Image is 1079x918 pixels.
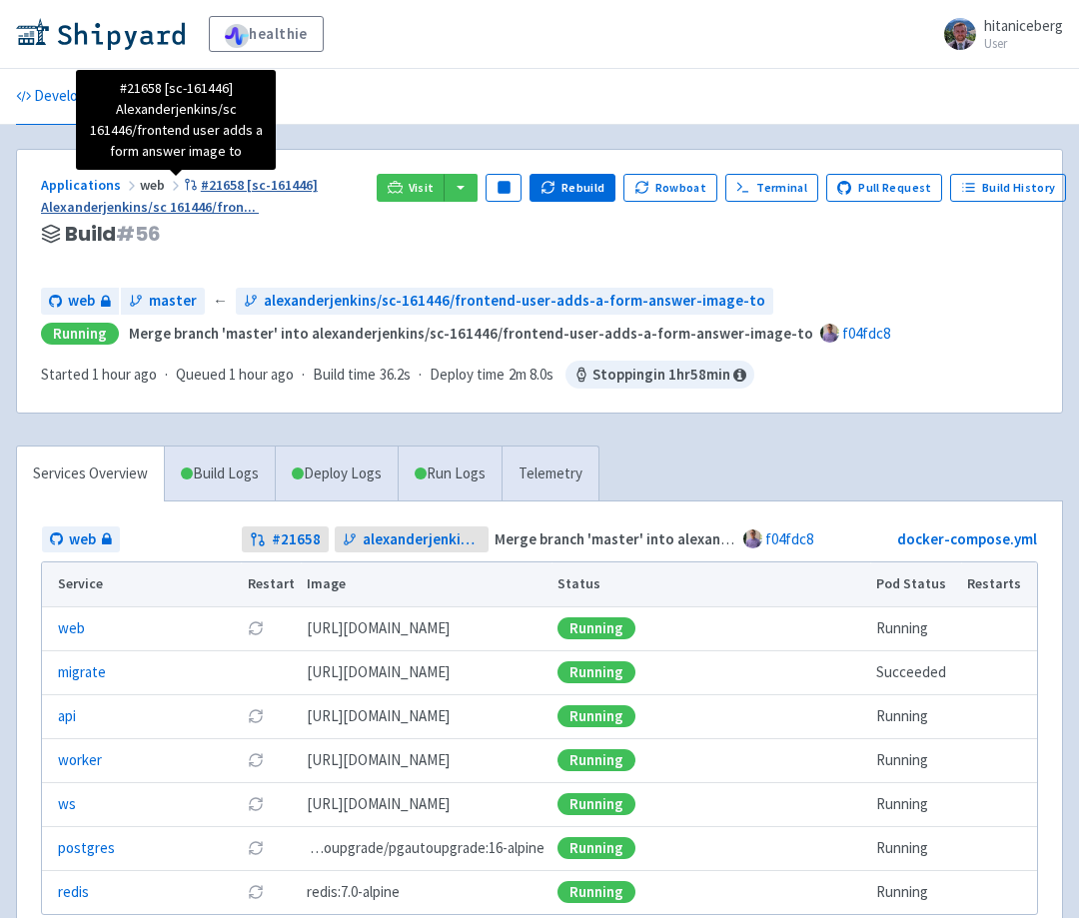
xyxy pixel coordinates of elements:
div: Running [41,323,119,346]
button: Rowboat [623,174,717,202]
time: 1 hour ago [92,365,157,384]
a: Applications [41,176,140,194]
a: migrate [58,661,106,684]
button: Rebuild [530,174,615,202]
span: Started [41,365,157,384]
a: docker-compose.yml [897,529,1037,548]
strong: # 21658 [272,528,321,551]
a: redis [58,881,89,904]
a: #21658 [242,526,329,553]
a: alexanderjenkins/sc-161446/frontend-user-adds-a-form-answer-image-to [335,526,490,553]
a: master [121,288,205,315]
button: Restart pod [248,840,264,856]
a: Telemetry [502,447,598,501]
span: alexanderjenkins/sc-161446/frontend-user-adds-a-form-answer-image-to [264,290,765,313]
td: Running [870,870,961,914]
span: [DOMAIN_NAME][URL] [307,617,450,640]
a: Services Overview [17,447,164,501]
td: Running [870,782,961,826]
span: ← [213,290,228,313]
span: Build time [313,364,376,387]
a: f04fdc8 [765,529,813,548]
div: Running [557,617,635,639]
span: # 56 [116,220,161,248]
span: web [69,528,96,551]
span: web [140,176,184,194]
a: web [58,617,85,640]
a: f04fdc8 [842,324,890,343]
span: Deploy time [430,364,505,387]
span: alexanderjenkins/sc-161446/frontend-user-adds-a-form-answer-image-to [363,528,482,551]
span: Visit [409,180,435,196]
img: Shipyard logo [16,18,185,50]
a: Build Logs [165,447,275,501]
td: Running [870,826,961,870]
div: Running [557,837,635,859]
span: [DOMAIN_NAME][URL] [307,793,450,816]
div: Running [557,793,635,815]
a: Run Logs [398,447,502,501]
span: 36.2s [380,364,411,387]
span: Stopping in 1 hr 58 min [565,361,754,389]
a: healthie [209,16,324,52]
span: web [68,290,95,313]
span: [DOMAIN_NAME][URL] [307,705,450,728]
span: pgautoupgrade/pgautoupgrade:16-alpine [307,837,544,860]
th: Pod Status [870,562,961,606]
span: Build [65,223,161,246]
span: [DOMAIN_NAME][URL] [307,749,450,772]
span: redis:7.0-alpine [307,881,400,904]
a: hitaniceberg User [932,18,1063,50]
div: Running [557,881,635,903]
div: Running [557,749,635,771]
a: Deploy Logs [275,447,398,501]
a: web [41,288,119,315]
button: Restart pod [248,708,264,724]
a: web [42,526,120,553]
th: Service [42,562,241,606]
span: Queued [176,365,294,384]
span: master [149,290,197,313]
a: Terminal [725,174,818,202]
a: alexanderjenkins/sc-161446/frontend-user-adds-a-form-answer-image-to [236,288,773,315]
td: Running [870,606,961,650]
a: ws [58,793,76,816]
button: Restart pod [248,884,264,900]
button: Pause [486,174,522,202]
small: User [984,37,1063,50]
td: Running [870,694,961,738]
td: Succeeded [870,650,961,694]
span: [DOMAIN_NAME][URL] [307,661,450,684]
span: 2m 8.0s [509,364,553,387]
strong: Merge branch 'master' into alexanderjenkins/sc-161446/frontend-user-adds-a-form-answer-image-to [129,324,813,343]
a: Visit [377,174,445,202]
a: Pull Request [826,174,943,202]
th: Restarts [961,562,1037,606]
th: Restart [241,562,301,606]
a: Build History [950,174,1066,202]
button: Restart pod [248,620,264,636]
td: Running [870,738,961,782]
a: Develop [16,69,86,125]
time: 1 hour ago [229,365,294,384]
button: Restart pod [248,752,264,768]
div: Running [557,661,635,683]
th: Image [301,562,551,606]
a: api [58,705,76,728]
th: Status [551,562,870,606]
div: · · · [41,361,754,389]
span: hitaniceberg [984,16,1063,35]
div: Running [557,705,635,727]
button: Restart pod [248,796,264,812]
a: postgres [58,837,115,860]
a: worker [58,749,102,772]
